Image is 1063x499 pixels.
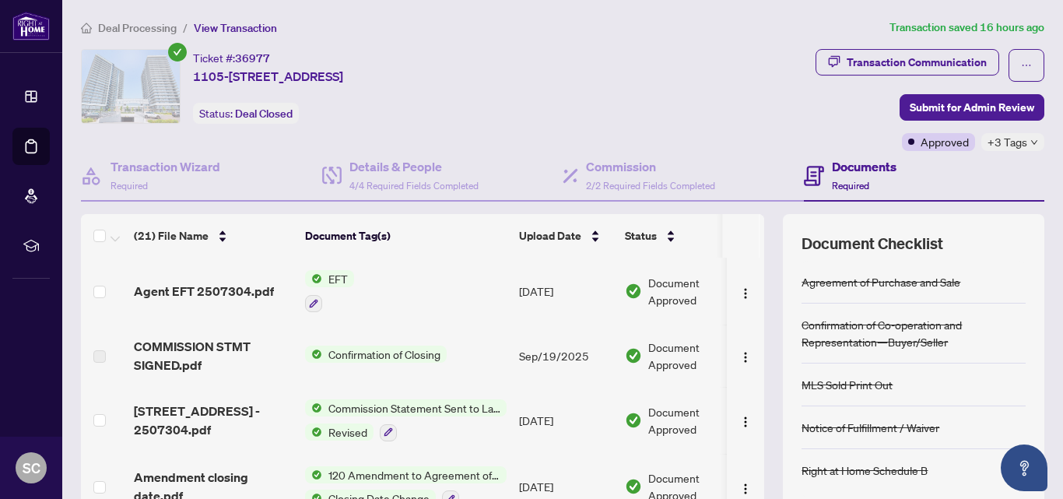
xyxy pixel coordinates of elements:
span: View Transaction [194,21,277,35]
th: Document Tag(s) [299,214,513,258]
span: +3 Tags [988,133,1027,151]
span: Agent EFT 2507304.pdf [134,282,274,300]
div: Status: [193,103,299,124]
span: COMMISSION STMT SIGNED.pdf [134,337,293,374]
button: Logo [733,343,758,368]
h4: Commission [586,157,715,176]
button: Open asap [1001,445,1047,491]
span: Revised [322,423,374,441]
th: Upload Date [513,214,619,258]
span: Document Approved [648,274,745,308]
td: Sep/19/2025 [513,325,619,387]
span: 1105-[STREET_ADDRESS] [193,67,343,86]
span: Deal Processing [98,21,177,35]
img: Status Icon [305,346,322,363]
span: Required [111,180,148,192]
td: [DATE] [513,387,619,454]
span: Document Approved [648,339,745,373]
span: 120 Amendment to Agreement of Purchase and Sale [322,466,507,483]
button: Logo [733,474,758,499]
span: Upload Date [519,227,581,244]
div: Right at Home Schedule B [802,462,928,479]
button: Logo [733,279,758,304]
img: Document Status [625,347,642,364]
td: [DATE] [513,258,619,325]
button: Transaction Communication [816,49,999,76]
span: Deal Closed [235,107,293,121]
span: SC [23,457,40,479]
button: Status IconConfirmation of Closing [305,346,447,363]
img: Document Status [625,478,642,495]
article: Transaction saved 16 hours ago [889,19,1044,37]
div: Agreement of Purchase and Sale [802,273,960,290]
button: Status IconEFT [305,270,354,312]
span: Document Approved [648,403,745,438]
img: Logo [739,351,752,364]
img: Status Icon [305,270,322,287]
span: (21) File Name [134,227,209,244]
img: IMG-W12009784_1.jpg [82,50,180,123]
span: home [81,23,92,33]
div: Confirmation of Co-operation and Representation—Buyer/Seller [802,316,1026,350]
span: 2/2 Required Fields Completed [586,180,715,192]
div: MLS Sold Print Out [802,376,893,393]
button: Status IconCommission Statement Sent to LawyerStatus IconRevised [305,399,507,441]
button: Logo [733,408,758,433]
span: Submit for Admin Review [910,95,1034,120]
li: / [183,19,188,37]
div: Ticket #: [193,49,270,67]
h4: Details & People [349,157,479,176]
span: 4/4 Required Fields Completed [349,180,479,192]
span: Confirmation of Closing [322,346,447,363]
span: EFT [322,270,354,287]
img: Document Status [625,412,642,429]
img: Document Status [625,283,642,300]
img: Logo [739,416,752,428]
h4: Transaction Wizard [111,157,220,176]
img: Status Icon [305,423,322,441]
img: Logo [739,287,752,300]
span: Approved [921,133,969,150]
span: Required [832,180,869,192]
img: logo [12,12,50,40]
span: ellipsis [1021,60,1032,71]
th: Status [619,214,751,258]
span: down [1030,139,1038,146]
span: Document Checklist [802,233,943,255]
img: Status Icon [305,399,322,416]
span: [STREET_ADDRESS] - 2507304.pdf [134,402,293,439]
div: Transaction Communication [847,50,987,75]
th: (21) File Name [128,214,299,258]
button: Submit for Admin Review [900,94,1044,121]
span: Status [625,227,657,244]
span: check-circle [168,43,187,61]
div: Notice of Fulfillment / Waiver [802,419,939,436]
img: Logo [739,483,752,495]
span: 36977 [235,51,270,65]
span: Commission Statement Sent to Lawyer [322,399,507,416]
img: Status Icon [305,466,322,483]
h4: Documents [832,157,896,176]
